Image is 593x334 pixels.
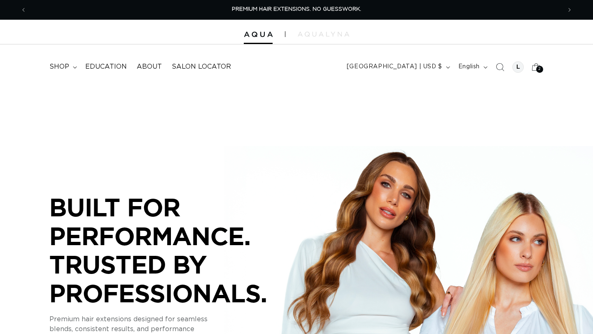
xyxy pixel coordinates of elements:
span: English [458,63,480,71]
span: [GEOGRAPHIC_DATA] | USD $ [347,63,442,71]
span: 2 [538,66,541,73]
a: About [132,58,167,76]
img: aqualyna.com [298,32,349,37]
summary: Search [491,58,509,76]
img: Aqua Hair Extensions [244,32,273,37]
button: Next announcement [560,2,579,18]
span: PREMIUM HAIR EXTENSIONS. NO GUESSWORK. [232,7,361,12]
button: English [453,59,491,75]
button: Previous announcement [14,2,33,18]
a: Education [80,58,132,76]
span: About [137,63,162,71]
button: [GEOGRAPHIC_DATA] | USD $ [342,59,453,75]
span: Education [85,63,127,71]
summary: shop [44,58,80,76]
span: shop [49,63,69,71]
p: BUILT FOR PERFORMANCE. TRUSTED BY PROFESSIONALS. [49,193,296,307]
a: Salon Locator [167,58,236,76]
span: Salon Locator [172,63,231,71]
